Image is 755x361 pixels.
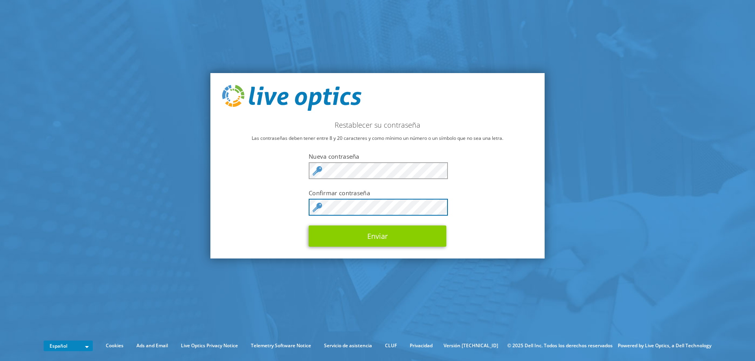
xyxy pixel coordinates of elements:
li: Versión [TECHNICAL_ID] [440,341,502,350]
a: Cookies [100,341,129,350]
li: Powered by Live Optics, a Dell Technology [618,341,711,350]
li: © 2025 Dell Inc. Todos los derechos reservados [503,341,617,350]
a: Ads and Email [131,341,174,350]
label: Confirmar contraseña [309,189,446,197]
img: live_optics_svg.svg [222,85,361,111]
a: Privacidad [404,341,438,350]
a: Live Optics Privacy Notice [175,341,244,350]
a: CLUF [379,341,403,350]
p: Las contraseñas deben tener entre 8 y 20 caracteres y como mínimo un número o un símbolo que no s... [222,134,533,143]
h2: Restablecer su contraseña [222,121,533,129]
a: Servicio de asistencia [318,341,378,350]
label: Nueva contraseña [309,152,446,160]
button: Enviar [309,225,446,247]
a: Telemetry Software Notice [245,341,317,350]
